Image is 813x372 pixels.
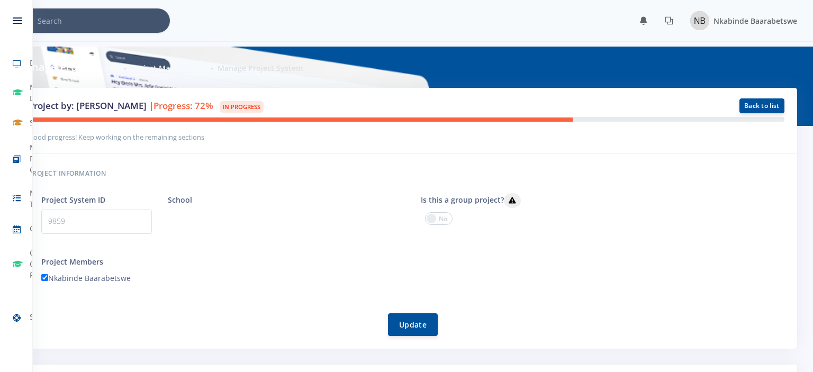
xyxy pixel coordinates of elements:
[30,57,69,68] span: Dashboard
[504,193,521,208] button: Is this a group project?
[739,98,784,113] a: Back to list
[153,99,213,112] span: Progress: 72%
[220,101,264,113] span: In Progress
[30,117,57,128] span: Schools
[131,63,206,73] a: Project Management
[29,99,527,113] h3: Project by: [PERSON_NAME] |
[111,62,303,74] nav: breadcrumb
[30,187,49,210] span: My Tasks
[29,167,784,180] h6: Project information
[41,210,152,234] p: 9859
[30,223,62,234] span: Calendar
[41,256,103,267] label: Project Members
[421,193,521,208] label: Is this a group project?
[41,194,105,205] label: Project System ID
[38,8,170,33] input: Search
[682,9,797,32] a: Image placeholder Nkabinde Baarabetswe
[713,16,797,26] span: Nkabinde Baarabetswe
[206,62,303,74] li: Manage Project System
[30,311,58,322] span: Support
[30,81,69,104] span: My Dashboard
[388,313,438,336] button: Update
[16,59,96,75] h6: Manage Project
[41,274,48,281] input: Nkabinde Baarabetswe
[168,194,192,205] label: School
[41,273,131,284] label: Nkabinde Baarabetswe
[30,142,56,175] span: My Project Groups
[690,11,709,30] img: Image placeholder
[29,132,204,142] small: Good progress! Keep working on the remaining sections
[30,247,62,280] span: Grade Change Requests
